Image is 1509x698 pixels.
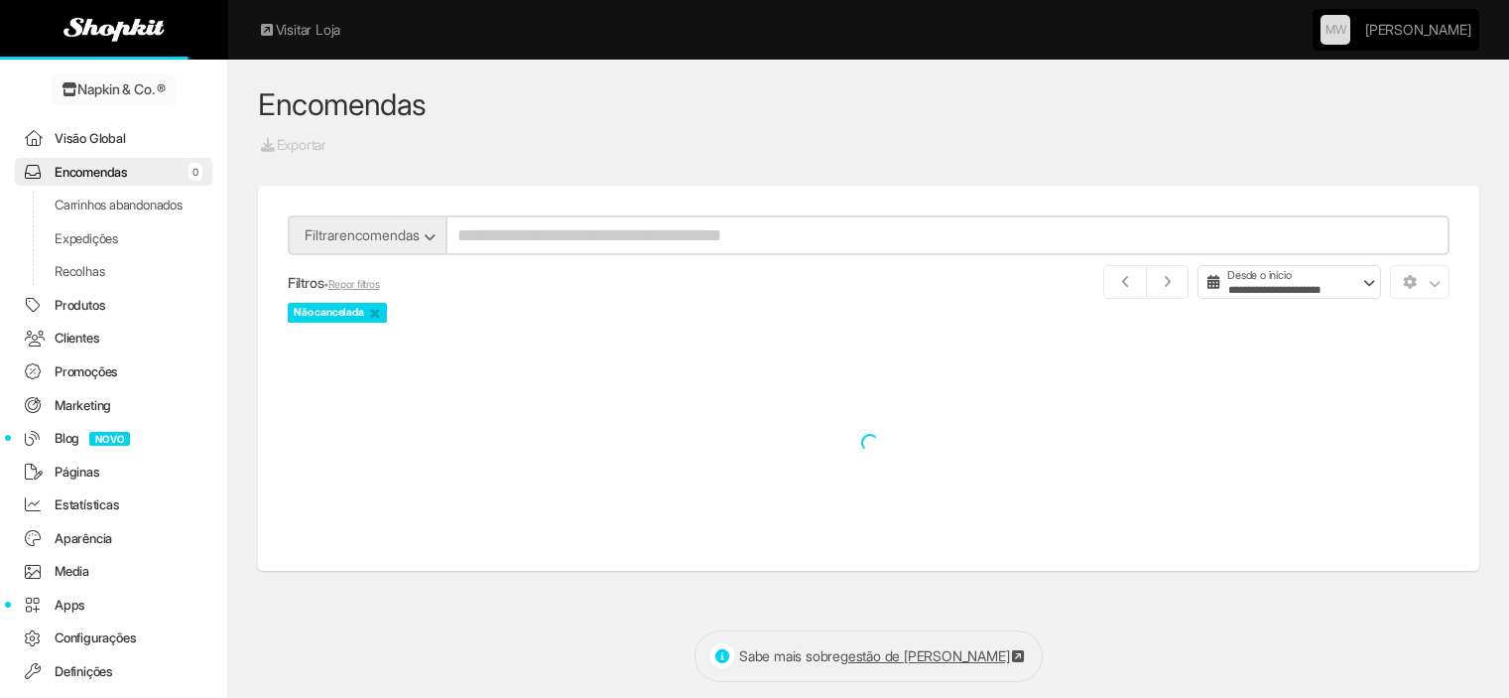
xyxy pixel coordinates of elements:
a: Visitar Loja [258,20,340,40]
a: Produtos [15,291,212,320]
a: Aparência [15,524,212,553]
a: Carrinhos abandonados [15,191,212,219]
a: Apps [15,591,212,620]
a: Encomendas [258,86,427,122]
a: gestão de [PERSON_NAME] [840,647,1027,664]
small: • [323,278,379,291]
div: Sabe mais sobre [694,630,1043,682]
a: Configurações [15,624,212,652]
a: Media [15,557,212,586]
span: NOVO [89,432,130,446]
a: Visão Global [15,124,212,153]
a: [PERSON_NAME] [1365,10,1470,50]
img: Shopkit [63,18,165,42]
span: 0 [189,163,202,181]
a: Definições [15,657,212,686]
a: Estatísticas [15,490,212,519]
a: Napkin & Co. ® [52,74,176,104]
a: Encomendas0 [15,158,212,187]
a: Páginas [15,458,212,487]
a: Promoções [15,357,212,386]
a: Recolhas [15,257,212,286]
a: Expedições [15,224,212,253]
a: Clientes [15,324,212,352]
a: BlogNOVO [15,424,212,453]
span: encomendas [339,226,420,243]
a: Repor filtros [328,278,380,291]
button: Filtrarencomendas [288,215,446,255]
a: Exportar [258,134,327,156]
h5: Filtros [288,275,854,291]
span: Não cancelada [288,303,387,323]
a: × [369,304,381,322]
a: Marketing [15,391,212,420]
a: MW [1320,15,1350,45]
